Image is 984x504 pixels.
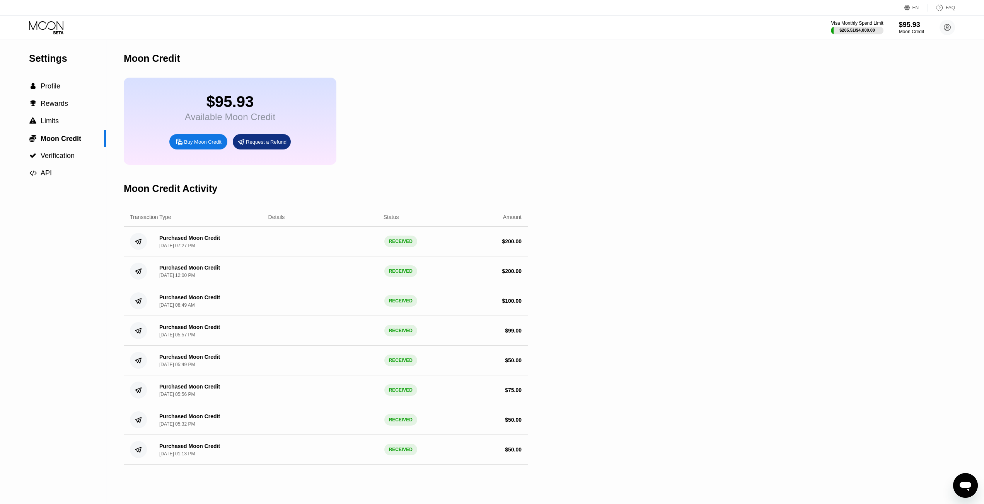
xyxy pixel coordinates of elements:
div: Moon Credit [899,29,924,34]
div: $ 50.00 [505,446,522,453]
div: EN [904,4,928,12]
div: Purchased Moon Credit [159,265,220,271]
div: Available Moon Credit [185,112,275,122]
div: Visa Monthly Spend Limit [831,20,883,26]
div: [DATE] 07:27 PM [159,243,195,248]
span:  [29,134,36,142]
div: RECEIVED [384,295,417,307]
div: Transaction Type [130,214,171,220]
span: Verification [41,152,75,160]
div: Moon Credit Activity [124,183,217,194]
div: $ 100.00 [502,298,522,304]
span: Rewards [41,100,68,107]
div: Purchased Moon Credit [159,294,220,300]
div: $95.93Moon Credit [899,21,924,34]
div: RECEIVED [384,355,417,366]
div: RECEIVED [384,414,417,426]
div: FAQ [946,5,955,10]
div: [DATE] 05:56 PM [159,392,195,397]
div: Purchased Moon Credit [159,443,220,449]
div: $ 75.00 [505,387,522,393]
div: RECEIVED [384,325,417,336]
div: Visa Monthly Spend Limit$205.51/$4,000.00 [831,20,883,34]
div: Purchased Moon Credit [159,413,220,419]
div: $95.93 [899,21,924,29]
div: RECEIVED [384,384,417,396]
div: $ 200.00 [502,238,522,244]
div: Buy Moon Credit [169,134,227,149]
span: API [41,169,52,177]
div: Purchased Moon Credit [159,384,220,390]
div: Moon Credit [124,53,180,64]
div: [DATE] 12:00 PM [159,273,195,278]
div: [DATE] 05:32 PM [159,421,195,427]
div: $205.51 / $4,000.00 [839,28,875,32]
div: EN [912,5,919,10]
div: FAQ [928,4,955,12]
div: Request a Refund [233,134,291,149]
div: [DATE] 01:13 PM [159,451,195,456]
div: Purchased Moon Credit [159,235,220,241]
div:  [29,100,37,107]
span:  [29,170,37,176]
div: RECEIVED [384,265,417,277]
div: $ 200.00 [502,268,522,274]
div:  [29,152,37,159]
span:  [29,117,36,124]
div: Details [268,214,285,220]
div:  [29,134,37,142]
div: Buy Moon Credit [184,139,222,145]
div: Status [384,214,399,220]
div: [DATE] 05:57 PM [159,332,195,338]
div: [DATE] 08:49 AM [159,302,195,308]
div: Settings [29,53,106,64]
div: $ 50.00 [505,417,522,423]
span: Moon Credit [41,135,81,143]
div: Request a Refund [246,139,287,145]
div: Purchased Moon Credit [159,324,220,330]
div: Purchased Moon Credit [159,354,220,360]
span:  [30,100,36,107]
div: $ 99.00 [505,328,522,334]
span:  [29,152,36,159]
div: [DATE] 05:49 PM [159,362,195,367]
div:  [29,83,37,90]
div: $95.93 [185,93,275,110]
div: RECEIVED [384,444,417,455]
span: Profile [41,82,60,90]
div:  [29,117,37,124]
div: $ 50.00 [505,357,522,363]
span: Limits [41,117,59,125]
iframe: Button to launch messaging window [953,473,978,498]
div: RECEIVED [384,236,417,247]
div: Amount [503,214,522,220]
span:  [31,83,36,90]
